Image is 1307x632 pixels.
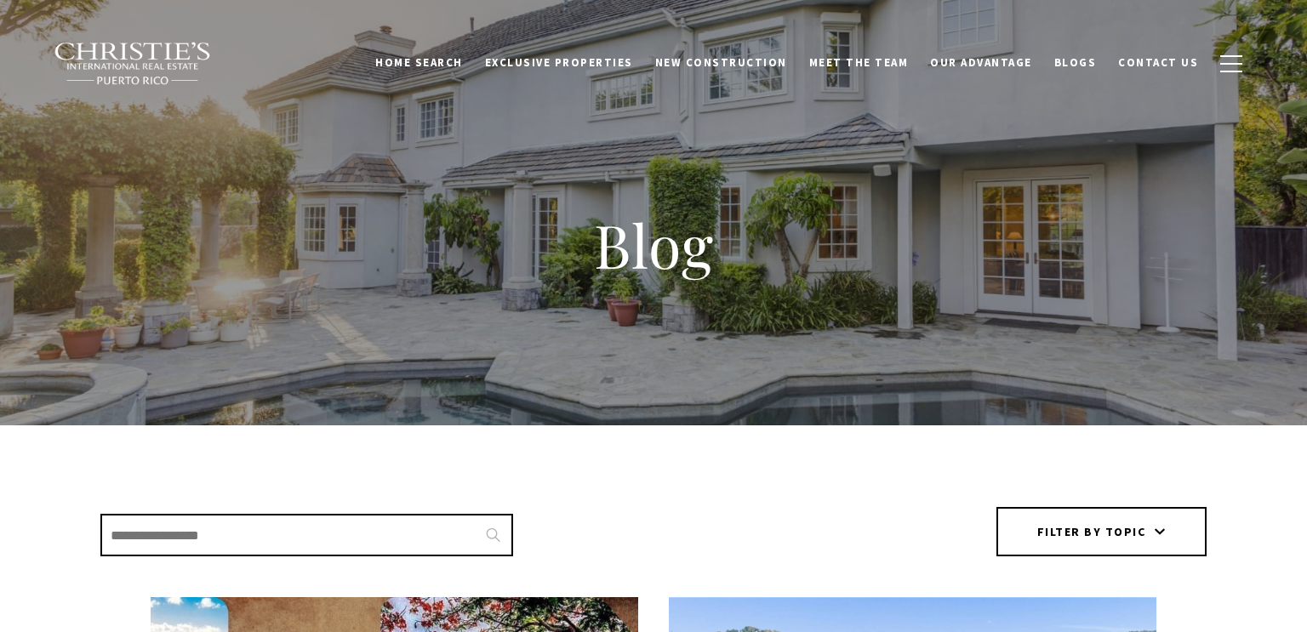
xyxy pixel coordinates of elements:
button: Filter by topic [996,507,1207,556]
a: Meet the Team [798,47,920,79]
img: Christie's International Real Estate black text logo [54,42,212,86]
a: Our Advantage [919,47,1043,79]
h1: Blog [313,208,994,282]
a: New Construction [644,47,798,79]
span: Exclusive Properties [485,55,633,70]
span: New Construction [655,55,787,70]
a: Exclusive Properties [474,47,644,79]
a: Blogs [1043,47,1108,79]
span: Contact Us [1118,55,1198,70]
span: Our Advantage [930,55,1032,70]
span: Blogs [1054,55,1097,70]
a: Home Search [364,47,474,79]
